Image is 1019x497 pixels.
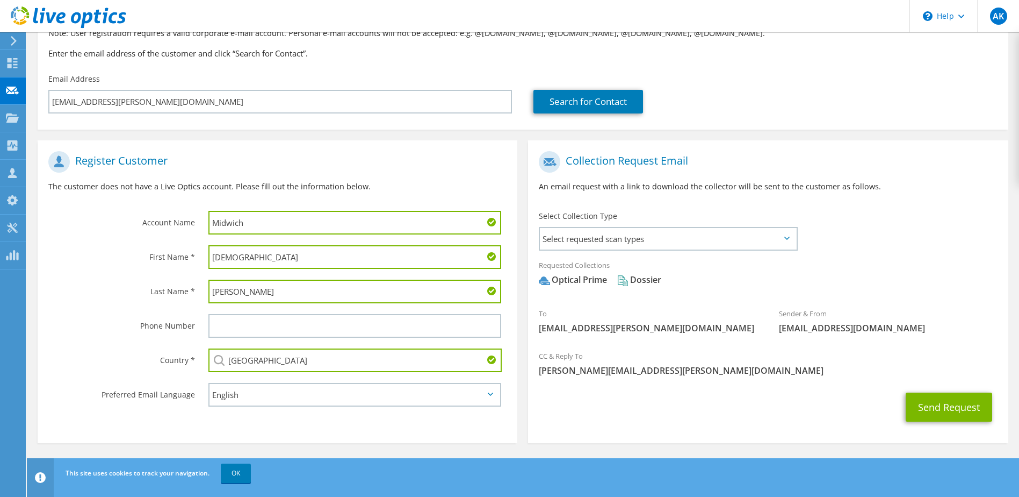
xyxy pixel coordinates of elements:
[48,245,195,262] label: First Name *
[768,302,1008,339] div: Sender & From
[221,464,251,483] a: OK
[540,228,796,250] span: Select requested scan types
[539,181,997,193] p: An email request with a link to download the collector will be sent to the customer as follows.
[533,90,643,113] a: Search for Contact
[48,74,100,84] label: Email Address
[990,8,1007,25] span: AK
[48,47,998,59] h3: Enter the email address of the customer and click “Search for Contact”.
[923,11,933,21] svg: \n
[539,274,607,286] div: Optical Prime
[617,274,661,286] div: Dossier
[539,322,757,334] span: [EMAIL_ADDRESS][PERSON_NAME][DOMAIN_NAME]
[66,468,209,478] span: This site uses cookies to track your navigation.
[539,151,992,173] h1: Collection Request Email
[779,322,998,334] span: [EMAIL_ADDRESS][DOMAIN_NAME]
[48,181,507,193] p: The customer does not have a Live Optics account. Please fill out the information below.
[539,365,997,377] span: [PERSON_NAME][EMAIL_ADDRESS][PERSON_NAME][DOMAIN_NAME]
[48,27,998,39] p: Note: User registration requires a valid corporate e-mail account. Personal e-mail accounts will ...
[906,393,992,422] button: Send Request
[48,280,195,297] label: Last Name *
[528,345,1008,382] div: CC & Reply To
[528,254,1008,297] div: Requested Collections
[48,383,195,400] label: Preferred Email Language
[48,211,195,228] label: Account Name
[48,349,195,366] label: Country *
[48,314,195,331] label: Phone Number
[528,302,768,339] div: To
[48,151,501,173] h1: Register Customer
[539,211,617,222] label: Select Collection Type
